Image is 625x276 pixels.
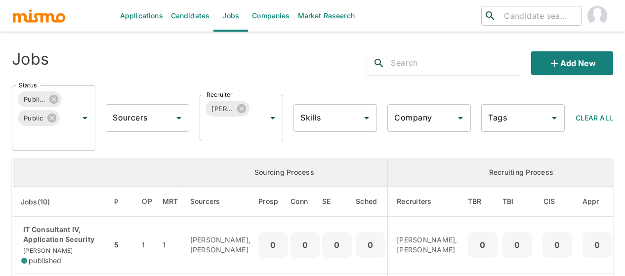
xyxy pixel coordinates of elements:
th: Sent Emails [320,187,354,217]
p: 0 [326,238,348,252]
button: Open [78,111,92,125]
span: Clear All [576,114,613,122]
span: Published [18,94,51,105]
p: [PERSON_NAME], [PERSON_NAME] [190,235,251,255]
button: Open [266,111,280,125]
span: P [114,196,131,208]
img: logo [12,8,66,23]
td: 5 [112,217,134,274]
input: Search [391,55,521,71]
p: 0 [360,238,381,252]
span: published [29,256,61,266]
button: search [367,51,391,75]
th: To Be Reviewed [465,187,500,217]
td: 1 [134,217,160,274]
span: Jobs(10) [21,196,63,208]
th: Approved [580,187,615,217]
h4: Jobs [12,49,49,69]
p: 0 [472,238,494,252]
button: Add new [531,51,613,75]
button: Open [454,111,467,125]
th: To Be Interviewed [500,187,535,217]
th: Sourcers [181,187,258,217]
th: Open Positions [134,187,160,217]
span: Public [18,113,49,124]
th: Sched [354,187,388,217]
p: 0 [546,238,568,252]
span: [PERSON_NAME] [21,247,73,254]
th: Client Interview Scheduled [535,187,580,217]
input: Candidate search [500,9,577,23]
div: Published [18,91,62,107]
td: 1 [160,217,181,274]
th: Sourcing Process [181,158,388,187]
button: Open [172,111,186,125]
th: Priority [112,187,134,217]
th: Connections [291,187,320,217]
button: Open [547,111,561,125]
p: 0 [262,238,284,252]
img: Maia Reyes [587,6,607,26]
th: Prospects [258,187,291,217]
p: 0 [294,238,316,252]
p: [PERSON_NAME], [PERSON_NAME] [397,235,458,255]
button: Open [360,111,374,125]
p: 0 [506,238,528,252]
div: [PERSON_NAME] [206,101,250,117]
label: Recruiter [207,90,233,99]
p: 0 [586,238,608,252]
th: Recruiters [388,187,465,217]
div: Public [18,110,60,126]
span: [PERSON_NAME] [206,103,239,115]
p: IT Consultant IV, Application Security [21,225,104,244]
label: Status [19,81,37,89]
th: Market Research Total [160,187,181,217]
